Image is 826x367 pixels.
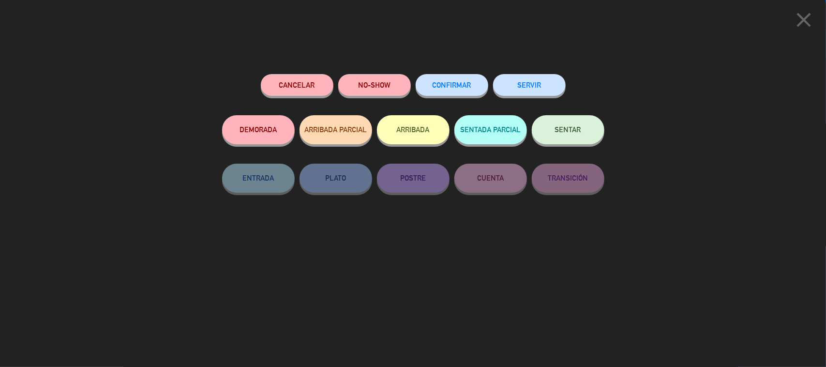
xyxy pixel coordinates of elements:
span: ARRIBADA PARCIAL [304,125,367,134]
button: POSTRE [377,164,450,193]
button: ENTRADA [222,164,295,193]
span: SENTAR [555,125,581,134]
button: CUENTA [454,164,527,193]
button: SENTAR [532,115,604,144]
button: CONFIRMAR [416,74,488,96]
i: close [792,8,816,32]
button: close [789,7,819,36]
button: SERVIR [493,74,566,96]
button: SENTADA PARCIAL [454,115,527,144]
button: DEMORADA [222,115,295,144]
button: NO-SHOW [338,74,411,96]
button: Cancelar [261,74,333,96]
button: TRANSICIÓN [532,164,604,193]
button: ARRIBADA [377,115,450,144]
button: PLATO [300,164,372,193]
span: CONFIRMAR [433,81,471,89]
button: ARRIBADA PARCIAL [300,115,372,144]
